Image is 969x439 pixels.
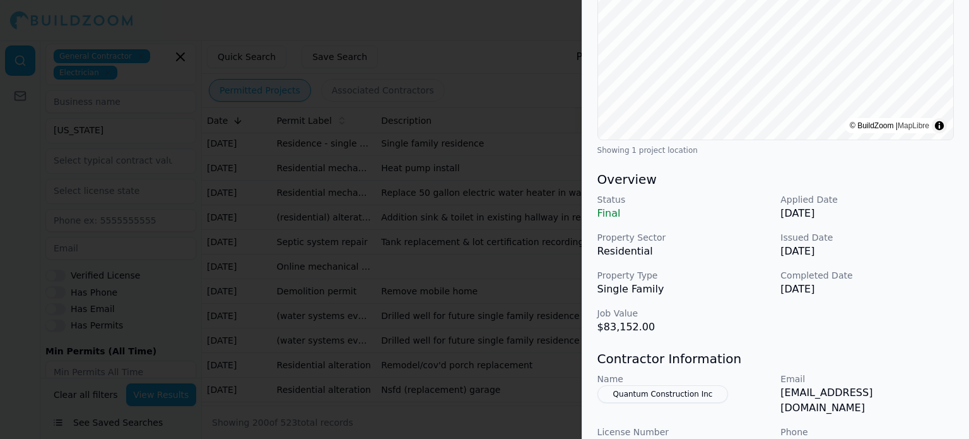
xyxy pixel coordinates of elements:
[597,206,771,221] p: Final
[780,426,954,438] p: Phone
[597,385,729,403] button: Quantum Construction Inc
[597,231,771,244] p: Property Sector
[780,282,954,297] p: [DATE]
[597,350,954,368] h3: Contractor Information
[932,118,947,133] summary: Toggle attribution
[597,193,771,206] p: Status
[597,426,771,438] p: License Number
[597,307,771,320] p: Job Value
[597,282,771,297] p: Single Family
[597,171,954,188] h3: Overview
[898,121,929,130] a: MapLibre
[597,269,771,282] p: Property Type
[597,244,771,259] p: Residential
[780,244,954,259] p: [DATE]
[597,373,771,385] p: Name
[780,373,954,385] p: Email
[597,145,954,155] div: Showing 1 project location
[780,385,954,416] p: [EMAIL_ADDRESS][DOMAIN_NAME]
[780,206,954,221] p: [DATE]
[780,193,954,206] p: Applied Date
[850,119,929,132] div: © BuildZoom |
[780,269,954,282] p: Completed Date
[780,231,954,244] p: Issued Date
[597,320,771,335] p: $83,152.00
